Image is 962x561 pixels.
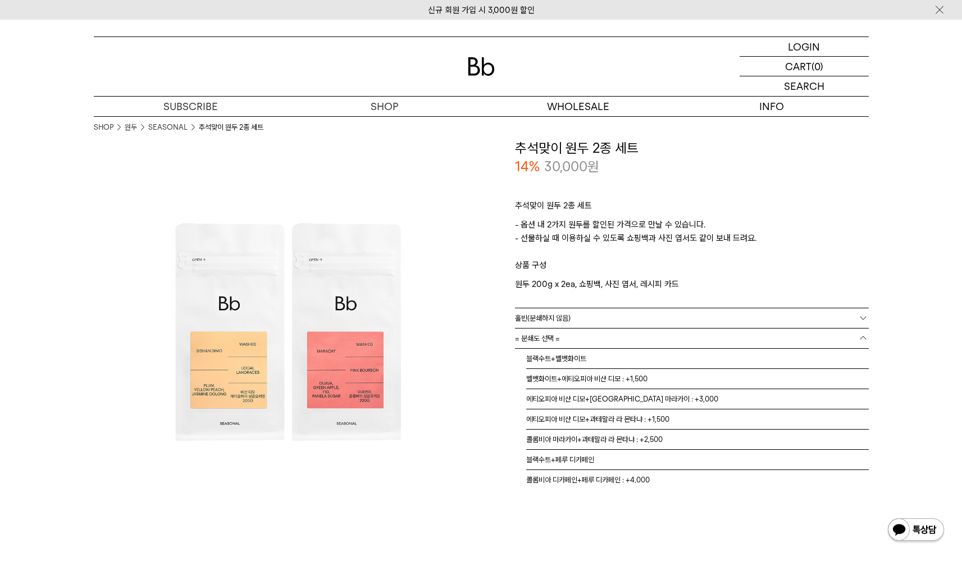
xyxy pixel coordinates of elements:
p: 14% [515,157,540,176]
li: 콜롬비아 디카페인+페루 디카페인 : +4,000 [526,470,869,490]
a: SEASONAL [148,122,188,133]
a: LOGIN [740,37,869,57]
li: 블랙수트+벨벳화이트 [526,349,869,369]
a: SHOP [288,97,481,116]
p: INFO [675,97,869,116]
a: SUBSCRIBE [94,97,288,116]
span: = 분쇄도 선택 = [515,329,560,348]
span: 홀빈(분쇄하지 않음) [515,308,571,328]
a: 원두 [125,122,137,133]
h3: 추석맞이 원두 2종 세트 [515,139,869,158]
p: 30,000 [544,157,599,176]
li: 추석맞이 원두 2종 세트 [199,122,263,133]
p: 추석맞이 원두 2종 세트 [515,199,869,218]
p: - 옵션 내 2가지 원두를 할인된 가격으로 만날 수 있습니다. - 선물하실 때 이용하실 수 있도록 쇼핑백과 사진 엽서도 같이 보내 드려요. [515,218,869,258]
p: 원두 200g x 2ea, 쇼핑백, 사진 엽서, 레시피 카드 [515,277,869,291]
img: 로고 [468,57,495,76]
span: 원 [587,158,599,175]
a: CART (0) [740,57,869,76]
p: 상품 구성 [515,258,869,277]
li: 벨벳화이트+에티오피아 비샨 디모 : +1,500 [526,369,869,389]
li: 콜롬비아 마라카이+과테말라 라 몬타냐 : +2,500 [526,430,869,450]
p: WHOLESALE [481,97,675,116]
p: (0) [811,57,823,76]
img: 카카오톡 채널 1:1 채팅 버튼 [887,517,945,544]
li: 에티오피아 비샨 디모+[GEOGRAPHIC_DATA] 마라카이 : +3,000 [526,389,869,409]
p: CART [785,57,811,76]
li: 블랙수트+페루 디카페인 [526,450,869,470]
a: SHOP [94,122,113,133]
li: 에티오피아 비샨 디모+과테말라 라 몬타냐 : +1,500 [526,409,869,430]
img: 추석맞이 원두 2종 세트 [94,139,481,526]
p: SEARCH [784,76,824,96]
p: LOGIN [788,37,820,56]
a: 신규 회원 가입 시 3,000원 할인 [428,5,535,15]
